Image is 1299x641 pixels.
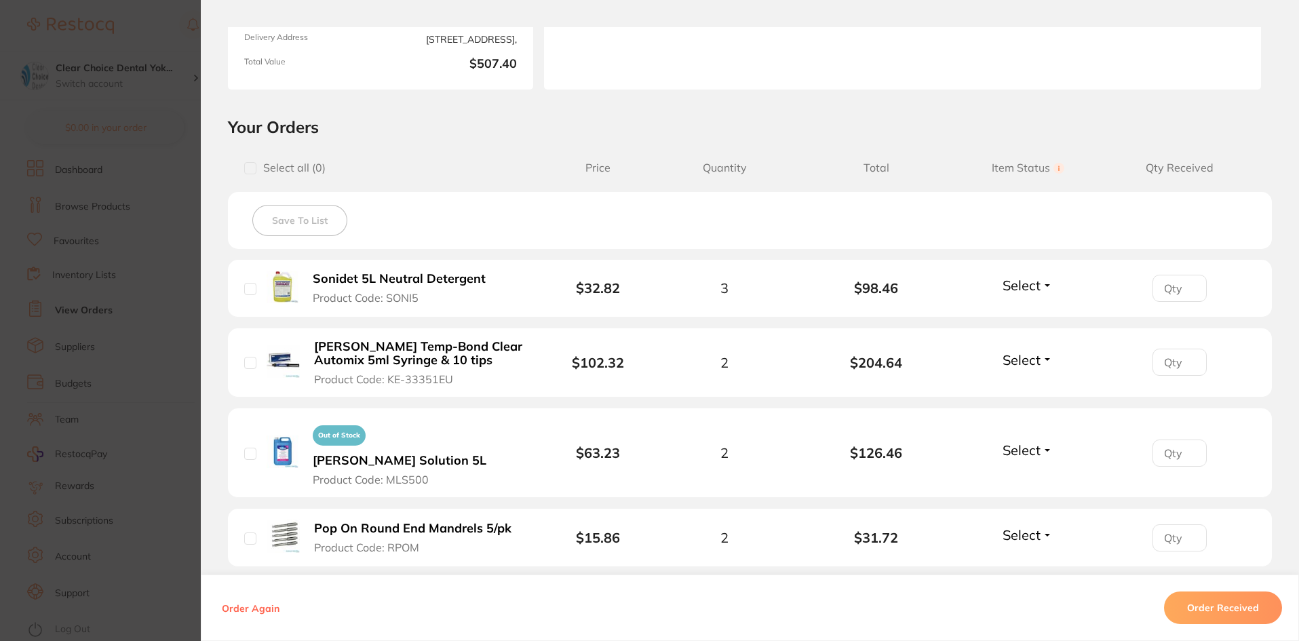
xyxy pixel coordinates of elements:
span: Select all ( 0 ) [256,161,326,174]
span: Total [800,161,952,174]
span: 3 [720,280,729,296]
span: Product Code: MLS500 [313,473,429,486]
img: Pop On Round End Mandrels 5/pk [267,520,300,553]
button: Select [999,442,1057,459]
span: Item Status [952,161,1104,174]
button: Pop On Round End Mandrels 5/pk Product Code: RPOM [310,521,526,554]
span: Product Code: SONI5 [313,292,419,304]
button: Out of Stock[PERSON_NAME] Solution 5L Product Code: MLS500 [309,419,502,486]
button: Save To List [252,205,347,236]
span: Product Code: KE-33351EU [314,373,453,385]
img: Kerr Temp-Bond Clear Automix 5ml Syringe & 10 tips [267,345,300,378]
b: $63.23 [576,444,620,461]
span: Qty Received [1104,161,1256,174]
span: Select [1003,526,1041,543]
span: Quantity [648,161,800,174]
b: $32.82 [576,279,620,296]
button: Sonidet 5L Neutral Detergent Product Code: SONI5 [309,271,501,305]
h2: Your Orders [228,117,1272,137]
b: [PERSON_NAME] Solution 5L [313,454,486,468]
img: Sonidet 5L Neutral Detergent [267,271,298,303]
span: Total Value [244,57,375,73]
b: $507.40 [386,57,517,73]
input: Qty [1152,275,1207,302]
b: [PERSON_NAME] Temp-Bond Clear Automix 5ml Syringe & 10 tips [314,340,524,368]
span: 2 [720,445,729,461]
span: Price [547,161,648,174]
input: Qty [1152,349,1207,376]
button: Select [999,526,1057,543]
span: Select [1003,277,1041,294]
button: [PERSON_NAME] Temp-Bond Clear Automix 5ml Syringe & 10 tips Product Code: KE-33351EU [310,339,528,387]
input: Qty [1152,524,1207,551]
span: Out of Stock [313,425,366,446]
span: Delivery Address [244,33,375,46]
span: [STREET_ADDRESS], [386,33,517,46]
b: $31.72 [800,530,952,545]
b: Pop On Round End Mandrels 5/pk [314,522,511,536]
span: Select [1003,351,1041,368]
span: 2 [720,530,729,545]
button: Select [999,351,1057,368]
button: Select [999,277,1057,294]
b: $15.86 [576,529,620,546]
b: $98.46 [800,280,952,296]
img: Milton Solution 5L [267,435,298,467]
b: Sonidet 5L Neutral Detergent [313,272,486,286]
b: $126.46 [800,445,952,461]
span: Product Code: RPOM [314,541,419,553]
b: $102.32 [572,354,624,371]
input: Qty [1152,440,1207,467]
button: Order Received [1164,591,1282,624]
button: Order Again [218,602,284,614]
b: $204.64 [800,355,952,370]
span: Select [1003,442,1041,459]
span: 2 [720,355,729,370]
